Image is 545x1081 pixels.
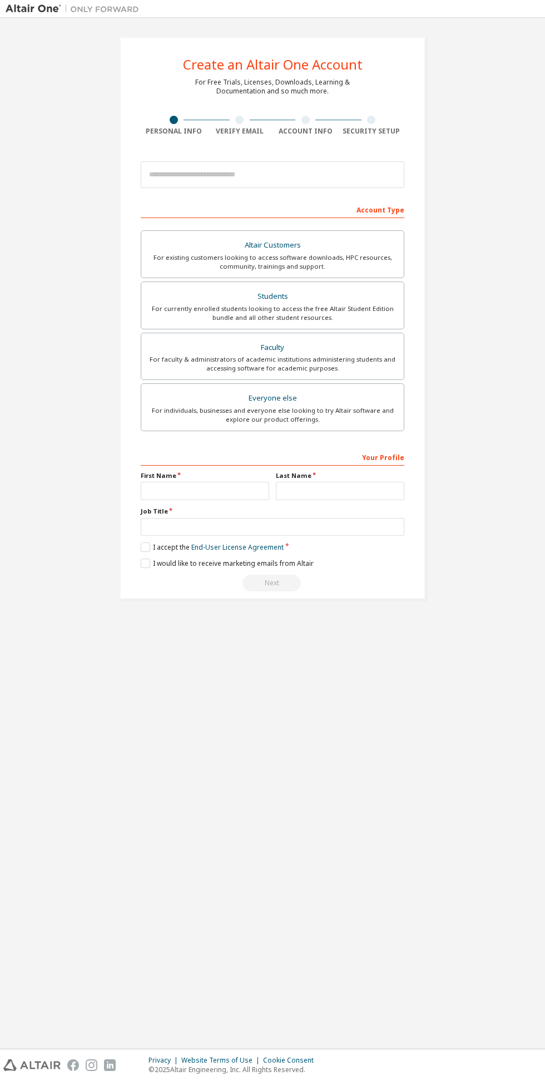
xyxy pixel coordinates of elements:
[183,58,363,71] div: Create an Altair One Account
[148,406,397,424] div: For individuals, businesses and everyone else looking to try Altair software and explore our prod...
[148,289,397,304] div: Students
[148,1065,320,1074] p: © 2025 Altair Engineering, Inc. All Rights Reserved.
[181,1056,263,1065] div: Website Terms of Use
[263,1056,320,1065] div: Cookie Consent
[141,471,269,480] label: First Name
[86,1059,97,1071] img: instagram.svg
[141,542,284,552] label: I accept the
[104,1059,116,1071] img: linkedin.svg
[141,200,404,218] div: Account Type
[148,1056,181,1065] div: Privacy
[67,1059,79,1071] img: facebook.svg
[195,78,350,96] div: For Free Trials, Licenses, Downloads, Learning & Documentation and so much more.
[3,1059,61,1071] img: altair_logo.svg
[276,471,404,480] label: Last Name
[272,127,339,136] div: Account Info
[148,391,397,406] div: Everyone else
[141,127,207,136] div: Personal Info
[191,542,284,552] a: End-User License Agreement
[141,507,404,516] label: Job Title
[207,127,273,136] div: Verify Email
[141,448,404,466] div: Your Profile
[141,559,314,568] label: I would like to receive marketing emails from Altair
[141,575,404,591] div: Read and acccept EULA to continue
[148,238,397,253] div: Altair Customers
[6,3,145,14] img: Altair One
[148,253,397,271] div: For existing customers looking to access software downloads, HPC resources, community, trainings ...
[148,355,397,373] div: For faculty & administrators of academic institutions administering students and accessing softwa...
[148,304,397,322] div: For currently enrolled students looking to access the free Altair Student Edition bundle and all ...
[339,127,405,136] div: Security Setup
[148,340,397,356] div: Faculty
